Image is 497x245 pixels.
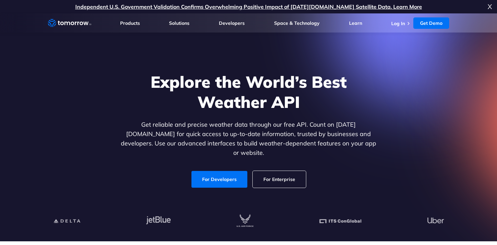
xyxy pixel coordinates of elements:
[219,20,245,26] a: Developers
[191,171,247,188] a: For Developers
[391,20,405,26] a: Log In
[169,20,189,26] a: Solutions
[48,18,91,28] a: Home link
[349,20,362,26] a: Learn
[119,72,378,112] h1: Explore the World’s Best Weather API
[75,3,422,10] a: Independent U.S. Government Validation Confirms Overwhelming Positive Impact of [DATE][DOMAIN_NAM...
[119,120,378,158] p: Get reliable and precise weather data through our free API. Count on [DATE][DOMAIN_NAME] for quic...
[120,20,140,26] a: Products
[413,17,449,29] a: Get Demo
[253,171,306,188] a: For Enterprise
[274,20,320,26] a: Space & Technology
